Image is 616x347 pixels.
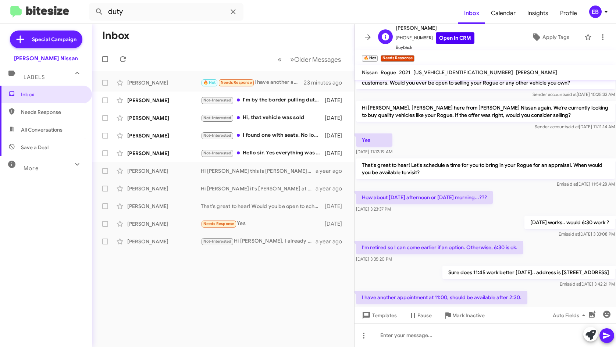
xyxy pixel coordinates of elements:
div: [PERSON_NAME] [127,132,201,139]
span: All Conversations [21,126,63,133]
span: Inbox [21,91,83,98]
span: Not-Interested [203,239,232,244]
div: a year ago [316,185,348,192]
button: EB [583,6,608,18]
span: Special Campaign [32,36,76,43]
div: [PERSON_NAME] [127,238,201,245]
span: [DATE] 11:12:19 AM [356,149,392,154]
span: Nissan [362,69,378,76]
input: Search [89,3,243,21]
span: More [24,165,39,172]
span: Buyback [396,44,474,51]
span: [PHONE_NUMBER] [396,32,474,44]
div: Hello sir. Yes everything was good. [PERSON_NAME] took care of me. I went to see if I could do th... [201,149,324,157]
span: Not-Interested [203,133,232,138]
div: [PERSON_NAME] [127,97,201,104]
div: 23 minutes ago [304,79,348,86]
span: Templates [360,309,397,322]
span: Pause [417,309,432,322]
button: Apply Tags [519,31,581,44]
span: Not-Interested [203,151,232,155]
span: Needs Response [21,108,83,116]
span: said at [567,281,580,287]
div: [DATE] [324,150,348,157]
span: Emi [DATE] 3:42:21 PM [559,281,615,287]
span: said at [566,124,578,129]
span: Save a Deal [21,144,49,151]
div: [PERSON_NAME] [127,220,201,228]
nav: Page navigation example [274,52,345,67]
span: Not-Interested [203,98,232,103]
h1: Inbox [102,30,129,42]
p: Sure does 11:45 work better [DATE].. address is [STREET_ADDRESS] [442,266,615,279]
span: Older Messages [294,56,341,64]
p: That's great to hear! Let's schedule a time for you to bring in your Rogue for an appraisal. When... [356,158,615,179]
span: » [290,55,294,64]
p: Hi [PERSON_NAME]. [PERSON_NAME] here from [PERSON_NAME] Nissan again. We’re currently looking to ... [356,101,615,122]
div: Yes [201,219,324,228]
div: [DATE] [324,220,348,228]
button: Auto Fields [547,309,594,322]
div: [PERSON_NAME] [127,203,201,210]
p: I'm retired so I can come earlier if an option. Otherwise, 6:30 is ok. [356,241,523,254]
span: Needs Response [221,80,252,85]
span: Labels [24,74,45,81]
span: Emi [DATE] 11:54:28 AM [556,181,615,187]
a: Calendar [485,3,521,24]
div: a year ago [316,238,348,245]
button: Previous [273,52,286,67]
button: Mark Inactive [438,309,491,322]
span: Needs Response [203,221,235,226]
span: Apply Tags [542,31,569,44]
button: Templates [355,309,403,322]
div: Hi [PERSON_NAME], I already bought a truck, thanks for your text [201,237,316,246]
div: I'm by the border pulling duty in the army. Got me in [GEOGRAPHIC_DATA] area till Feb. Doing four... [201,96,324,104]
span: Emi [DATE] 3:33:08 PM [558,231,615,237]
p: [DATE] works.. would 6:30 work ? [524,216,615,229]
span: Mark Inactive [452,309,485,322]
span: [US_VEHICLE_IDENTIFICATION_NUMBER] [413,69,513,76]
div: [DATE] [324,97,348,104]
a: Inbox [458,3,485,24]
div: I have another appointment at 11:00, should be available after 2:30. [201,78,304,87]
a: Open in CRM [436,32,474,44]
span: [PERSON_NAME] [396,24,474,32]
span: [DATE] 3:50:03 PM [356,306,393,312]
a: Profile [554,3,583,24]
span: 2021 [399,69,410,76]
div: [PERSON_NAME] [127,79,201,86]
div: [PERSON_NAME] [127,185,201,192]
span: 🔥 Hot [203,80,216,85]
div: [DATE] [324,203,348,210]
button: Next [286,52,345,67]
p: I have another appointment at 11:00, should be available after 2:30. [356,291,527,304]
div: Hi, that vehicle was sold [201,114,324,122]
p: Yes [356,133,392,147]
div: a year ago [316,167,348,175]
span: Not-Interested [203,115,232,120]
button: Pause [403,309,438,322]
span: said at [563,92,576,97]
a: Insights [521,3,554,24]
span: [DATE] 3:35:20 PM [356,256,392,262]
div: [DATE] [324,114,348,122]
span: Rogue [381,69,396,76]
span: [DATE] 3:23:37 PM [356,206,391,212]
span: said at [566,231,578,237]
div: That's great to hear! Would you be open to scheduling a time for us to discuss the details and ta... [201,203,324,210]
div: [PERSON_NAME] [127,114,201,122]
div: I found one with seats. No longer in the market. Thanks [PERSON_NAME]. [201,131,324,140]
div: [PERSON_NAME] [127,167,201,175]
div: Hi [PERSON_NAME] this is [PERSON_NAME], Manager at [PERSON_NAME] Nissan. I saw you connected with... [201,167,316,175]
small: 🔥 Hot [362,55,378,62]
div: EB [589,6,602,18]
span: Sender account [DATE] 11:11:14 AM [534,124,615,129]
p: How about [DATE] afternoon or [DATE] morning...??? [356,191,493,204]
span: Auto Fields [553,309,588,322]
span: Sender account [DATE] 10:25:33 AM [532,92,615,97]
a: Special Campaign [10,31,82,48]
